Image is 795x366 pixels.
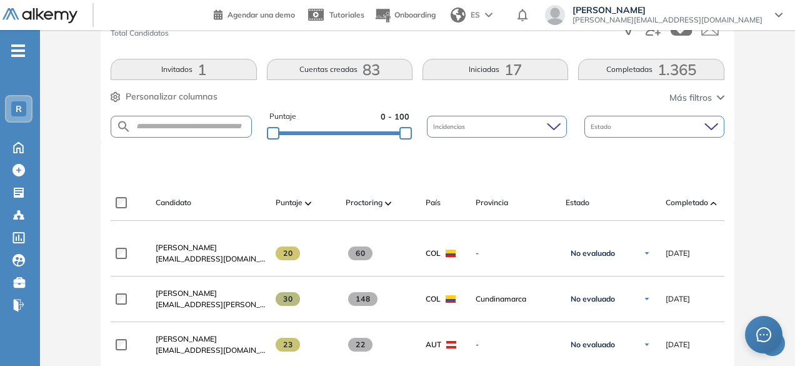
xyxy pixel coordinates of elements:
[571,248,615,258] span: No evaluado
[446,295,456,303] img: COL
[566,197,589,208] span: Estado
[267,59,412,80] button: Cuentas creadas83
[643,341,651,348] img: Ícono de flecha
[348,338,372,352] span: 22
[446,250,456,257] img: COL
[669,91,724,104] button: Más filtros
[346,197,382,208] span: Proctoring
[669,91,712,104] span: Más filtros
[578,59,724,80] button: Completadas1.365
[711,201,717,205] img: [missing "en.ARROW_ALT" translation]
[156,333,266,345] a: [PERSON_NAME]
[16,104,22,114] span: R
[156,242,266,253] a: [PERSON_NAME]
[11,49,25,52] i: -
[756,327,771,342] span: message
[111,28,169,39] span: Total Candidatos
[422,59,568,80] button: Iniciadas17
[111,59,256,80] button: Invitados1
[572,15,762,25] span: [PERSON_NAME][EMAIL_ADDRESS][DOMAIN_NAME]
[276,247,300,260] span: 20
[446,341,456,348] img: AUT
[381,111,409,123] span: 0 - 100
[276,292,300,306] span: 30
[666,339,690,350] span: [DATE]
[111,90,217,103] button: Personalizar columnas
[476,248,556,259] span: -
[329,10,364,19] span: Tutoriales
[584,116,724,138] div: Estado
[348,292,377,306] span: 148
[571,340,615,350] span: No evaluado
[433,122,467,131] span: Incidencias
[476,339,556,350] span: -
[156,288,217,298] span: [PERSON_NAME]
[666,197,708,208] span: Completado
[214,6,295,21] a: Agendar una demo
[394,10,436,19] span: Onboarding
[666,248,690,259] span: [DATE]
[426,248,441,259] span: COL
[572,5,762,15] span: [PERSON_NAME]
[451,8,466,23] img: world
[643,250,651,257] img: Ícono de flecha
[591,122,614,131] span: Estado
[305,201,311,205] img: [missing "en.ARROW_ALT" translation]
[476,293,556,305] span: Cundinamarca
[156,197,191,208] span: Candidato
[156,253,266,265] span: [EMAIL_ADDRESS][DOMAIN_NAME]
[276,197,302,208] span: Puntaje
[227,10,295,19] span: Agendar una demo
[385,201,391,205] img: [missing "en.ARROW_ALT" translation]
[2,8,77,24] img: Logo
[571,294,615,304] span: No evaluado
[269,111,296,123] span: Puntaje
[348,247,372,260] span: 60
[156,243,217,252] span: [PERSON_NAME]
[426,339,441,350] span: AUT
[156,345,266,356] span: [EMAIL_ADDRESS][DOMAIN_NAME]
[426,293,441,305] span: COL
[427,116,567,138] div: Incidencias
[476,197,508,208] span: Provincia
[471,9,480,21] span: ES
[156,288,266,299] a: [PERSON_NAME]
[426,197,441,208] span: País
[485,13,492,18] img: arrow
[643,295,651,303] img: Ícono de flecha
[156,299,266,310] span: [EMAIL_ADDRESS][PERSON_NAME][DOMAIN_NAME]
[276,338,300,352] span: 23
[126,90,217,103] span: Personalizar columnas
[374,2,436,29] button: Onboarding
[156,334,217,343] span: [PERSON_NAME]
[666,293,690,305] span: [DATE]
[116,119,131,135] img: SEARCH_ALT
